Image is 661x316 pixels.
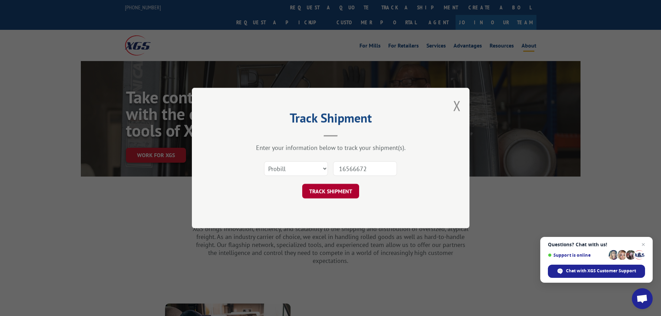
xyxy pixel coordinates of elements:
[632,288,653,309] div: Open chat
[453,96,461,115] button: Close modal
[548,265,645,278] div: Chat with XGS Customer Support
[639,240,647,249] span: Close chat
[548,242,645,247] span: Questions? Chat with us!
[548,253,606,258] span: Support is online
[333,161,397,176] input: Number(s)
[227,113,435,126] h2: Track Shipment
[302,184,359,198] button: TRACK SHIPMENT
[566,268,636,274] span: Chat with XGS Customer Support
[227,144,435,152] div: Enter your information below to track your shipment(s).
